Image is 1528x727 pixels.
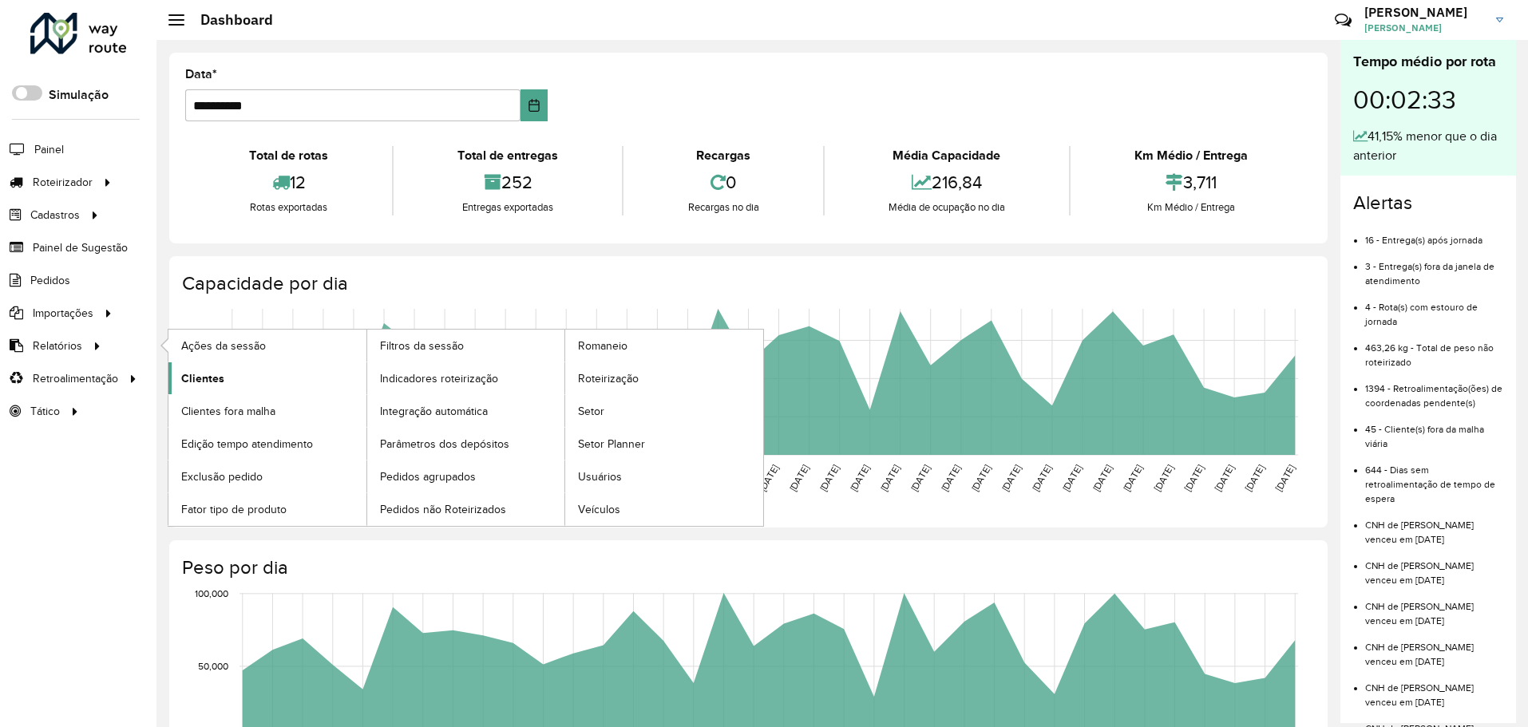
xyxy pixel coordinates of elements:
div: Recargas no dia [627,200,818,215]
a: Veículos [565,493,763,525]
span: Clientes [181,370,224,387]
a: Contato Rápido [1326,3,1360,38]
text: [DATE] [1182,463,1205,493]
text: 50,000 [198,661,228,671]
span: Exclusão pedido [181,468,263,485]
text: [DATE] [969,463,992,493]
span: [PERSON_NAME] [1364,21,1484,35]
span: Filtros da sessão [380,338,464,354]
span: Pedidos [30,272,70,289]
li: 644 - Dias sem retroalimentação de tempo de espera [1365,451,1503,506]
span: Tático [30,403,60,420]
span: Importações [33,305,93,322]
a: Indicadores roteirização [367,362,565,394]
h2: Dashboard [184,11,273,29]
span: Usuários [578,468,622,485]
a: Clientes fora malha [168,395,366,427]
li: CNH de [PERSON_NAME] venceu em [DATE] [1365,587,1503,628]
div: Km Médio / Entrega [1075,146,1308,165]
li: CNH de [PERSON_NAME] venceu em [DATE] [1365,669,1503,709]
h4: Alertas [1353,192,1503,215]
label: Simulação [49,85,109,105]
h4: Capacidade por dia [182,272,1312,295]
a: Integração automática [367,395,565,427]
div: Km Médio / Entrega [1075,200,1308,215]
span: Painel de Sugestão [33,239,128,256]
a: Fator tipo de produto [168,493,366,525]
span: Pedidos agrupados [380,468,476,485]
a: Pedidos não Roteirizados [367,493,565,525]
a: Filtros da sessão [367,330,565,362]
div: 41,15% menor que o dia anterior [1353,127,1503,165]
div: 0 [627,165,818,200]
a: Romaneio [565,330,763,362]
a: Ações da sessão [168,330,366,362]
span: Edição tempo atendimento [181,436,313,452]
span: Setor Planner [578,436,645,452]
text: 100,000 [195,588,228,599]
span: Clientes fora malha [181,403,275,420]
span: Retroalimentação [33,370,118,387]
div: Média Capacidade [829,146,1065,165]
span: Fator tipo de produto [181,501,287,518]
span: Painel [34,141,64,158]
h4: Peso por dia [182,556,1312,579]
span: Cadastros [30,207,80,223]
li: CNH de [PERSON_NAME] venceu em [DATE] [1365,547,1503,587]
span: Indicadores roteirização [380,370,498,387]
span: Relatórios [33,338,82,354]
text: [DATE] [1243,463,1266,493]
div: 3,711 [1075,165,1308,200]
text: [DATE] [939,463,962,493]
span: Roteirização [578,370,639,387]
text: [DATE] [817,463,841,493]
div: Tempo médio por rota [1353,51,1503,73]
a: Setor Planner [565,428,763,460]
text: [DATE] [878,463,901,493]
span: Romaneio [578,338,627,354]
div: 12 [189,165,388,200]
div: Total de rotas [189,146,388,165]
a: Usuários [565,460,763,492]
li: 45 - Cliente(s) fora da malha viária [1365,410,1503,451]
text: [DATE] [1091,463,1114,493]
div: Média de ocupação no dia [829,200,1065,215]
text: [DATE] [1030,463,1053,493]
li: 4 - Rota(s) com estouro de jornada [1365,288,1503,329]
span: Veículos [578,501,620,518]
text: [DATE] [1213,463,1236,493]
text: [DATE] [908,463,932,493]
a: Parâmetros dos depósitos [367,428,565,460]
text: [DATE] [757,463,780,493]
li: 16 - Entrega(s) após jornada [1365,221,1503,247]
span: Parâmetros dos depósitos [380,436,509,452]
span: Roteirizador [33,174,93,191]
span: Integração automática [380,403,488,420]
button: Choose Date [521,89,548,121]
a: Clientes [168,362,366,394]
h3: [PERSON_NAME] [1364,5,1484,20]
a: Exclusão pedido [168,460,366,492]
text: [DATE] [787,463,810,493]
span: Pedidos não Roteirizados [380,501,506,518]
div: Total de entregas [398,146,618,165]
span: Setor [578,403,604,420]
div: Entregas exportadas [398,200,618,215]
div: 216,84 [829,165,1065,200]
li: 1394 - Retroalimentação(ões) de coordenadas pendente(s) [1365,369,1503,410]
text: [DATE] [848,463,871,493]
text: [DATE] [1000,463,1023,493]
li: CNH de [PERSON_NAME] venceu em [DATE] [1365,628,1503,669]
li: 3 - Entrega(s) fora da janela de atendimento [1365,247,1503,288]
text: [DATE] [1152,463,1175,493]
text: [DATE] [1060,463,1083,493]
a: Edição tempo atendimento [168,428,366,460]
a: Pedidos agrupados [367,460,565,492]
a: Setor [565,395,763,427]
div: Rotas exportadas [189,200,388,215]
li: CNH de [PERSON_NAME] venceu em [DATE] [1365,506,1503,547]
li: 463,26 kg - Total de peso não roteirizado [1365,329,1503,369]
text: [DATE] [1121,463,1144,493]
div: 252 [398,165,618,200]
label: Data [185,65,217,84]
